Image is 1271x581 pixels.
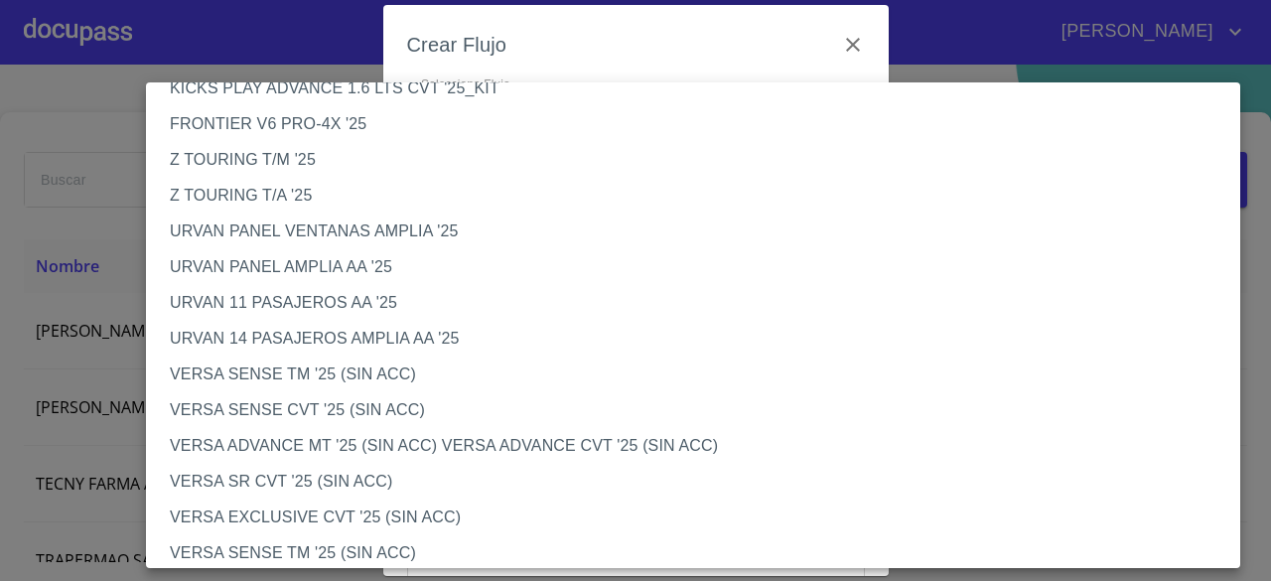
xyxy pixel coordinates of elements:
[146,249,1255,285] li: URVAN PANEL AMPLIA AA '25
[146,500,1255,535] li: VERSA EXCLUSIVE CVT '25 (SIN ACC)
[146,214,1255,249] li: URVAN PANEL VENTANAS AMPLIA '25
[146,106,1255,142] li: FRONTIER V6 PRO-4X '25
[146,142,1255,178] li: Z TOURING T/M '25
[146,392,1255,428] li: VERSA SENSE CVT '25 (SIN ACC)
[146,321,1255,357] li: URVAN 14 PASAJEROS AMPLIA AA '25
[146,178,1255,214] li: Z TOURING T/A '25
[146,285,1255,321] li: URVAN 11 PASAJEROS AA '25
[146,71,1255,106] li: KICKS PLAY ADVANCE 1.6 LTS CVT '25_KIT
[146,357,1255,392] li: VERSA SENSE TM '25 (SIN ACC)
[146,535,1255,571] li: VERSA SENSE TM '25 (SIN ACC)
[146,464,1255,500] li: VERSA SR CVT '25 (SIN ACC)
[146,428,1255,464] li: VERSA ADVANCE MT '25 (SIN ACC) VERSA ADVANCE CVT '25 (SIN ACC)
